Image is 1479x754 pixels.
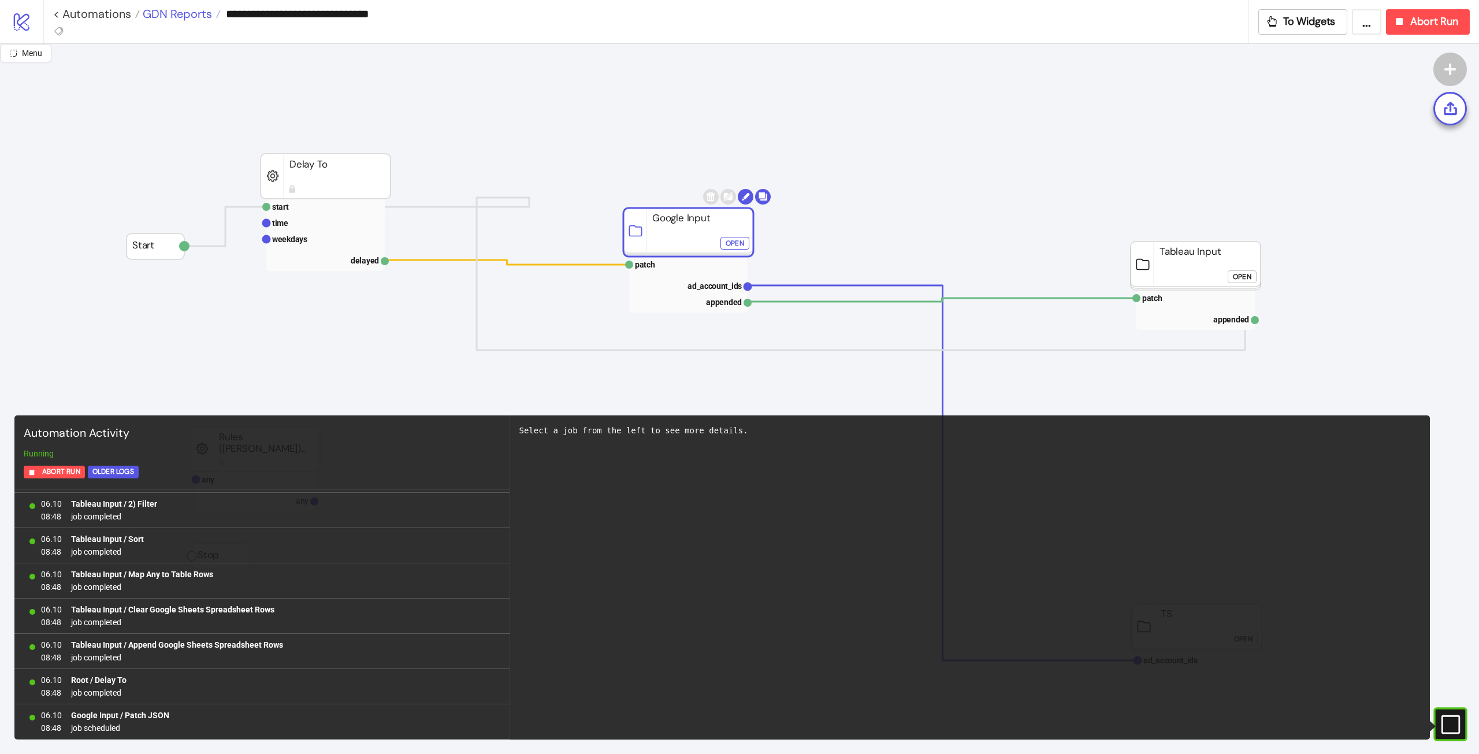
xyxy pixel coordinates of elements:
span: 06.10 [41,497,62,510]
a: < Automations [53,8,140,20]
b: Root / Delay To [71,675,127,685]
b: Tableau Input / Sort [71,534,144,544]
span: 06.10 [41,603,62,616]
span: Abort Run [42,465,80,478]
text: time [272,218,288,228]
span: job scheduled [71,722,169,734]
div: Open [726,237,744,250]
text: ad_account_ids [688,281,742,291]
span: job completed [71,616,274,629]
text: weekdays [272,235,307,244]
button: Open [720,237,749,250]
div: Open [1233,270,1251,284]
button: Abort Run [1386,9,1470,35]
span: job completed [71,510,157,523]
b: Tableau Input / Append Google Sheets Spreadsheet Rows [71,640,283,649]
text: patch [635,260,655,269]
span: job completed [71,651,283,664]
text: start [272,202,289,211]
span: 06.10 [41,638,62,651]
div: Automation Activity [19,420,505,447]
span: Menu [22,49,42,58]
a: GDN Reports [140,8,221,20]
span: 08:48 [41,545,62,558]
span: 08:48 [41,510,62,523]
button: Open [1228,270,1257,283]
span: 06.10 [41,709,62,722]
button: Older Logs [88,466,139,478]
span: 08:48 [41,651,62,664]
b: Tableau Input / 2) Filter [71,499,157,508]
div: Running [19,447,505,460]
b: Tableau Input / Clear Google Sheets Spreadsheet Rows [71,605,274,614]
span: GDN Reports [140,6,212,21]
span: 08:48 [41,686,62,699]
span: radius-bottomright [9,49,17,57]
div: Older Logs [92,465,134,478]
span: job completed [71,581,213,593]
b: Google Input / Patch JSON [71,711,169,720]
div: Select a job from the left to see more details. [519,425,1421,437]
text: patch [1142,294,1162,303]
span: 06.10 [41,533,62,545]
span: 08:48 [41,722,62,734]
button: Abort Run [24,466,85,478]
span: 08:48 [41,616,62,629]
span: To Widgets [1283,15,1336,28]
span: 06.10 [41,568,62,581]
b: Tableau Input / Map Any to Table Rows [71,570,213,579]
button: ... [1352,9,1381,35]
span: job completed [71,686,127,699]
span: 08:48 [41,581,62,593]
span: Abort Run [1410,15,1458,28]
span: 06.10 [41,674,62,686]
button: To Widgets [1258,9,1348,35]
span: job completed [71,545,144,558]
